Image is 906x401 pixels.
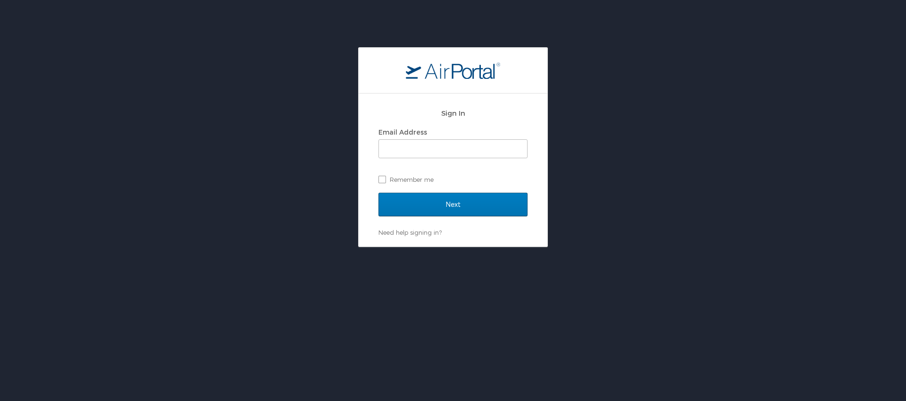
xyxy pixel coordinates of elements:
[378,193,528,216] input: Next
[378,229,442,236] a: Need help signing in?
[378,108,528,119] h2: Sign In
[378,172,528,187] label: Remember me
[378,128,427,136] label: Email Address
[406,62,500,79] img: logo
